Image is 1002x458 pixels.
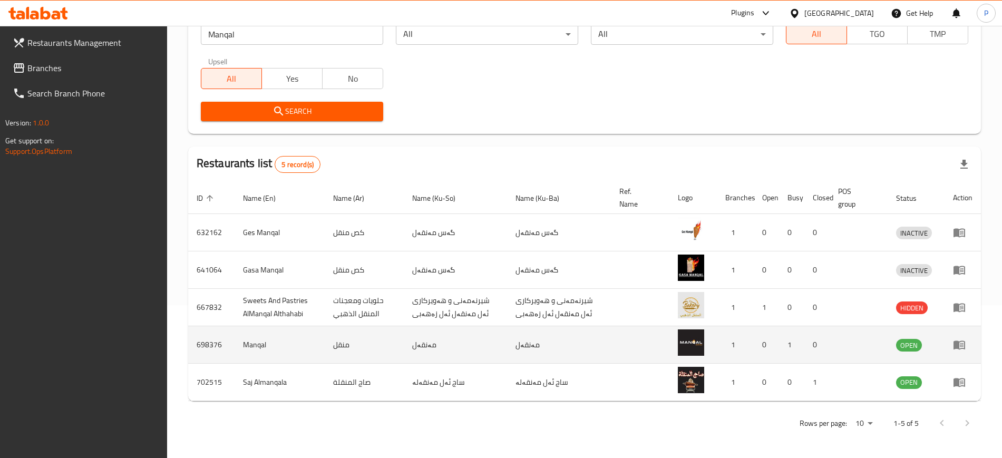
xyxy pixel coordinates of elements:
td: منقل [325,326,404,364]
td: 0 [754,364,779,401]
td: 0 [779,214,804,251]
span: TMP [912,26,964,42]
span: Name (Ku-Ba) [515,192,573,204]
p: 1-5 of 5 [893,417,919,430]
td: 0 [804,214,830,251]
span: 1.0.0 [33,116,49,130]
button: All [201,68,262,89]
button: All [786,23,847,44]
td: Ges Manqal [235,214,325,251]
button: Search [201,102,383,121]
td: 667832 [188,289,235,326]
span: P [984,7,988,19]
td: 1 [717,251,754,289]
th: Busy [779,182,804,214]
span: Name (Ar) [333,192,378,204]
div: Menu [953,264,972,276]
td: 641064 [188,251,235,289]
th: Closed [804,182,830,214]
td: 0 [754,214,779,251]
td: ساج ئەل مەنقەلە [404,364,508,401]
td: 0 [804,289,830,326]
h2: Restaurants list [197,155,320,173]
a: Support.OpsPlatform [5,144,72,158]
td: 1 [754,289,779,326]
span: Branches [27,62,159,74]
td: 702515 [188,364,235,401]
button: Yes [261,68,323,89]
td: 1 [779,326,804,364]
td: 1 [804,364,830,401]
span: INACTIVE [896,265,932,277]
th: Open [754,182,779,214]
span: Search Branch Phone [27,87,159,100]
td: Saj Almanqala [235,364,325,401]
span: Ref. Name [619,185,657,210]
span: OPEN [896,339,922,352]
span: OPEN [896,376,922,388]
img: Ges Manqal [678,217,704,243]
div: [GEOGRAPHIC_DATA] [804,7,874,19]
a: Search Branch Phone [4,81,167,106]
td: 1 [717,214,754,251]
th: Branches [717,182,754,214]
div: Rows per page: [851,416,877,432]
td: كص منقل [325,214,404,251]
div: HIDDEN [896,301,928,314]
span: 5 record(s) [275,160,320,170]
button: No [322,68,383,89]
span: INACTIVE [896,227,932,239]
div: Menu [953,301,972,314]
p: Rows per page: [800,417,847,430]
span: TGO [851,26,903,42]
div: INACTIVE [896,264,932,277]
td: 0 [779,289,804,326]
div: OPEN [896,376,922,389]
th: Logo [669,182,717,214]
td: ساج ئەل مەنقەلە [507,364,611,401]
td: 0 [804,251,830,289]
td: صاج المنقلة [325,364,404,401]
span: Name (Ku-So) [412,192,469,204]
td: 1 [717,364,754,401]
td: 0 [779,251,804,289]
span: ID [197,192,217,204]
span: Search [209,105,375,118]
td: مەنقەل [507,326,611,364]
a: Branches [4,55,167,81]
span: No [327,71,379,86]
span: All [206,71,258,86]
td: مەنقەل [404,326,508,364]
label: Upsell [208,57,228,65]
td: 0 [754,251,779,289]
td: 0 [804,326,830,364]
table: enhanced table [188,182,981,401]
td: شیرنەمەنی و هەویرکاری ئەل مەنقەل ئەل زەهەبی [507,289,611,326]
td: 1 [717,326,754,364]
td: 698376 [188,326,235,364]
span: HIDDEN [896,302,928,314]
td: گەس مەنقەل [404,251,508,289]
td: 0 [754,326,779,364]
td: 632162 [188,214,235,251]
span: Get support on: [5,134,54,148]
span: All [791,26,843,42]
img: Sweets And Pastries AlManqal Althahabi [678,292,704,318]
input: Search for restaurant name or ID.. [201,24,383,45]
div: All [591,24,773,45]
td: Gasa Manqal [235,251,325,289]
td: Sweets And Pastries AlManqal Althahabi [235,289,325,326]
span: Version: [5,116,31,130]
div: All [396,24,578,45]
button: TGO [847,23,908,44]
div: Export file [951,152,977,177]
div: Menu [953,226,972,239]
td: 1 [717,289,754,326]
div: Total records count [275,156,320,173]
span: Yes [266,71,318,86]
th: Action [945,182,981,214]
img: Manqal [678,329,704,356]
span: POS group [838,185,875,210]
img: Saj Almanqala [678,367,704,393]
td: حلويات ومعجنات المنقل الذهبي [325,289,404,326]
